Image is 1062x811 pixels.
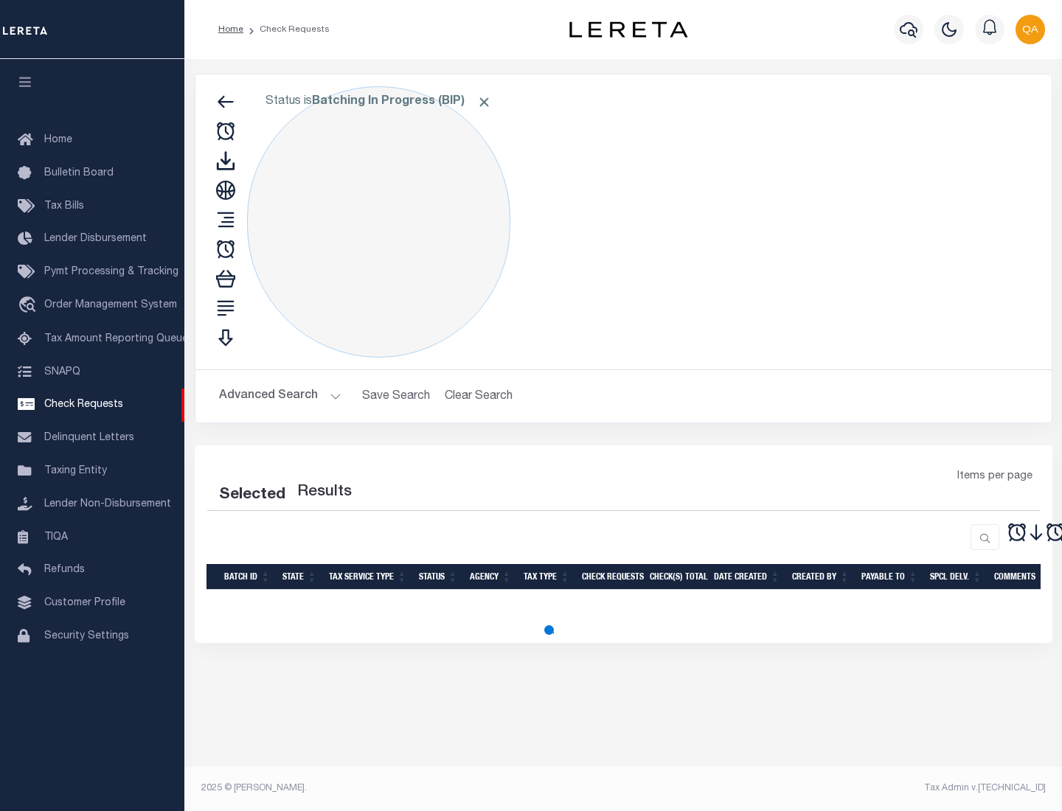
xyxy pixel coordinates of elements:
[988,564,1055,590] th: Comments
[44,366,80,377] span: SNAPQ
[413,564,464,590] th: Status
[44,433,134,443] span: Delinquent Letters
[855,564,924,590] th: Payable To
[439,382,519,411] button: Clear Search
[924,564,988,590] th: Spcl Delv.
[1016,15,1045,44] img: svg+xml;base64,PHN2ZyB4bWxucz0iaHR0cDovL3d3dy53My5vcmcvMjAwMC9zdmciIHBvaW50ZXItZXZlbnRzPSJub25lIi...
[44,631,129,641] span: Security Settings
[44,466,107,476] span: Taxing Entity
[247,86,510,358] div: Click to Edit
[786,564,855,590] th: Created By
[44,400,123,410] span: Check Requests
[218,564,277,590] th: Batch Id
[243,23,330,36] li: Check Requests
[644,564,708,590] th: Check(s) Total
[44,267,178,277] span: Pymt Processing & Tracking
[44,565,85,575] span: Refunds
[44,234,147,244] span: Lender Disbursement
[18,296,41,316] i: travel_explore
[957,469,1032,485] span: Items per page
[44,168,114,178] span: Bulletin Board
[297,481,352,504] label: Results
[44,201,84,212] span: Tax Bills
[44,499,171,509] span: Lender Non-Disbursement
[576,564,644,590] th: Check Requests
[190,782,624,795] div: 2025 © [PERSON_NAME].
[634,782,1046,795] div: Tax Admin v.[TECHNICAL_ID]
[518,564,576,590] th: Tax Type
[218,25,243,34] a: Home
[44,334,188,344] span: Tax Amount Reporting Queue
[323,564,413,590] th: Tax Service Type
[569,21,687,38] img: logo-dark.svg
[44,532,68,542] span: TIQA
[312,96,492,108] b: Batching In Progress (BIP)
[44,135,72,145] span: Home
[44,300,177,310] span: Order Management System
[476,94,492,110] span: Click to Remove
[708,564,786,590] th: Date Created
[219,382,341,411] button: Advanced Search
[277,564,323,590] th: State
[219,484,285,507] div: Selected
[353,382,439,411] button: Save Search
[464,564,518,590] th: Agency
[44,598,125,608] span: Customer Profile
